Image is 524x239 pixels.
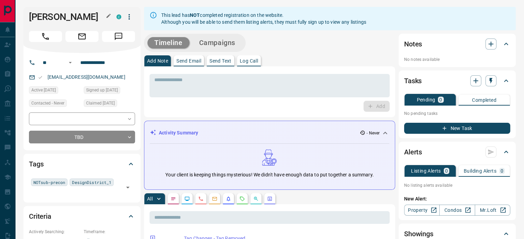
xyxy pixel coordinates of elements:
p: 0 [445,169,448,173]
h2: Tags [29,159,43,170]
span: Email [65,31,99,42]
svg: Listing Alerts [226,196,231,202]
span: DesignDistrict_1 [72,179,111,186]
div: Criteria [29,208,135,225]
p: Send Text [209,58,232,63]
strong: NOT [190,12,200,18]
a: Property [404,205,440,216]
svg: Notes [171,196,176,202]
div: Fri Aug 13 2021 [84,86,135,96]
p: All [147,196,153,201]
p: - Never [367,130,380,136]
div: Alerts [404,144,510,160]
svg: Calls [198,196,204,202]
span: NOTsub-precon [33,179,65,186]
a: [EMAIL_ADDRESS][DOMAIN_NAME] [48,74,125,80]
div: condos.ca [116,14,121,19]
h1: [PERSON_NAME] [29,11,106,22]
svg: Emails [212,196,217,202]
p: Add Note [147,58,168,63]
a: Condos [439,205,475,216]
p: Timeframe: [84,229,135,235]
button: Open [66,58,74,67]
h2: Notes [404,39,422,50]
p: 0 [501,169,503,173]
span: Message [102,31,135,42]
button: Campaigns [192,37,242,48]
p: Completed [472,98,496,102]
div: Fri Aug 13 2021 [84,99,135,109]
svg: Lead Browsing Activity [184,196,190,202]
button: Open [123,183,133,192]
svg: Email Valid [38,75,43,80]
p: Activity Summary [159,129,198,137]
span: Claimed [DATE] [86,100,115,107]
div: Tasks [404,73,510,89]
div: Fri Aug 13 2021 [29,86,80,96]
div: Activity Summary- Never [150,127,389,139]
div: This lead has completed registration on the website. Although you will be able to send them listi... [161,9,366,28]
div: Tags [29,156,135,172]
p: No pending tasks [404,108,510,119]
h2: Tasks [404,75,422,86]
a: Mr.Loft [475,205,510,216]
p: Listing Alerts [411,169,441,173]
h2: Alerts [404,146,422,157]
p: 0 [439,97,442,102]
button: New Task [404,123,510,134]
p: New Alert: [404,195,510,203]
p: Log Call [240,58,258,63]
h2: Criteria [29,211,51,222]
p: Your client is keeping things mysterious! We didn't have enough data to put together a summary. [165,171,373,178]
p: No listing alerts available [404,182,510,188]
svg: Opportunities [253,196,259,202]
span: Call [29,31,62,42]
span: Signed up [DATE] [86,87,118,94]
svg: Agent Actions [267,196,273,202]
svg: Requests [239,196,245,202]
p: Pending [417,97,435,102]
p: Building Alerts [464,169,496,173]
p: Actively Searching: [29,229,80,235]
div: TBD [29,131,135,143]
button: Timeline [147,37,189,48]
span: Active [DATE] [31,87,56,94]
p: Send Email [176,58,201,63]
span: Contacted - Never [31,100,64,107]
p: No notes available [404,56,510,63]
div: Notes [404,36,510,52]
